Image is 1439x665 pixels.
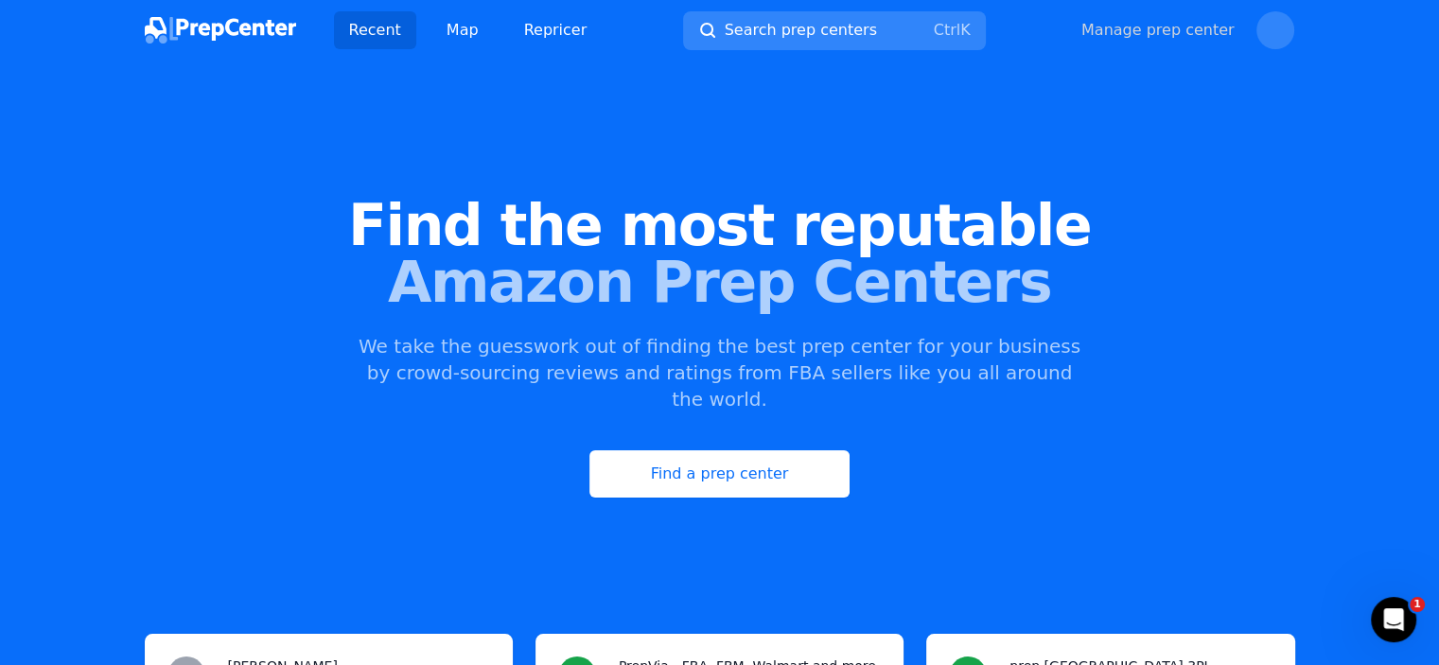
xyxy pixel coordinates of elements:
p: We take the guesswork out of finding the best prep center for your business by crowd-sourcing rev... [357,333,1083,412]
a: Repricer [509,11,603,49]
button: Search prep centersCtrlK [683,11,986,50]
a: Recent [334,11,416,49]
a: Manage prep center [1081,19,1235,42]
span: Find the most reputable [30,197,1409,254]
span: Search prep centers [725,19,877,42]
kbd: K [960,21,971,39]
a: Map [431,11,494,49]
span: Amazon Prep Centers [30,254,1409,310]
a: Find a prep center [589,450,851,498]
span: 1 [1410,597,1425,612]
img: PrepCenter [145,17,296,44]
kbd: Ctrl [934,21,960,39]
iframe: Intercom live chat [1371,597,1416,642]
